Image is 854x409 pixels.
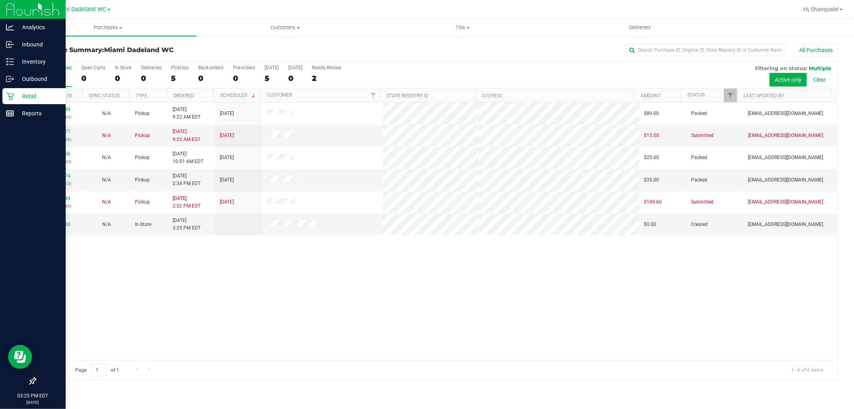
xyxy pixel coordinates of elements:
[102,198,111,206] button: N/A
[6,109,14,117] inline-svg: Reports
[102,110,111,117] button: N/A
[6,58,14,66] inline-svg: Inventory
[366,89,380,102] a: Filter
[115,74,131,83] div: 0
[687,92,705,98] a: Status
[220,198,234,206] span: [DATE]
[173,172,201,187] span: [DATE] 2:34 PM EDT
[644,110,659,117] span: $89.00
[173,150,203,165] span: [DATE] 10:51 AM EDT
[81,65,105,71] div: Open Carts
[173,93,194,99] a: Ordered
[724,89,737,102] a: Filter
[644,176,659,184] span: $35.00
[102,133,111,138] span: Not Applicable
[68,364,126,376] span: Page of 1
[81,74,105,83] div: 0
[265,74,279,83] div: 5
[197,24,374,31] span: Customers
[102,221,111,228] button: N/A
[809,65,831,71] span: Multiple
[618,24,662,31] span: Deliveries
[691,198,714,206] span: Submitted
[644,154,659,161] span: $25.00
[102,176,111,184] button: N/A
[744,93,784,99] a: Last Updated By
[173,128,201,143] span: [DATE] 9:22 AM EDT
[220,132,234,139] span: [DATE]
[644,132,659,139] span: $15.00
[691,221,708,228] span: Created
[19,19,197,36] a: Purchases
[770,73,807,87] button: Active only
[551,19,729,36] a: Deliveries
[171,65,189,71] div: PickUps
[102,132,111,139] button: N/A
[136,93,147,99] a: Type
[220,93,257,98] a: Scheduled
[220,176,234,184] span: [DATE]
[135,176,150,184] span: Pickup
[374,19,551,36] a: Tills
[794,43,838,57] button: All Purchases
[4,399,62,405] p: [DATE]
[48,195,70,201] a: 11850744
[173,106,201,121] span: [DATE] 9:22 AM EDT
[102,222,111,227] span: Not Applicable
[19,24,197,31] span: Purchases
[748,221,823,228] span: [EMAIL_ADDRESS][DOMAIN_NAME]
[102,177,111,183] span: Not Applicable
[14,109,62,118] p: Reports
[475,89,634,103] th: Address
[6,40,14,48] inline-svg: Inbound
[808,73,831,87] button: Clear
[53,6,106,13] span: Miami Dadeland WC
[755,65,807,71] span: Filtering on status:
[135,110,150,117] span: Pickup
[626,44,786,56] input: Search Purchase ID, Original ID, State Registry ID or Customer Name...
[233,74,255,83] div: 0
[89,93,120,99] a: Sync Status
[748,132,823,139] span: [EMAIL_ADDRESS][DOMAIN_NAME]
[14,91,62,101] p: Retail
[102,111,111,116] span: Not Applicable
[4,392,62,399] p: 03:25 PM EDT
[220,154,234,161] span: [DATE]
[135,154,150,161] span: Pickup
[6,75,14,83] inline-svg: Outbound
[135,221,151,228] span: In-Store
[288,74,302,83] div: 0
[233,65,255,71] div: Pre-orders
[48,151,70,157] a: 11848526
[35,46,303,54] h3: Purchase Summary:
[104,46,174,54] span: Miami Dadeland WC
[220,110,234,117] span: [DATE]
[691,110,707,117] span: Packed
[748,176,823,184] span: [EMAIL_ADDRESS][DOMAIN_NAME]
[785,364,830,376] span: 1 - 6 of 6 items
[374,24,551,31] span: Tills
[14,57,62,66] p: Inventory
[6,92,14,100] inline-svg: Retail
[14,40,62,49] p: Inbound
[48,173,70,179] a: 11849974
[8,345,32,369] iframe: Resource center
[173,195,201,210] span: [DATE] 2:52 PM EDT
[171,74,189,83] div: 5
[198,65,223,71] div: Back-orders
[265,65,279,71] div: [DATE]
[6,23,14,31] inline-svg: Analytics
[691,154,707,161] span: Packed
[198,74,223,83] div: 0
[748,154,823,161] span: [EMAIL_ADDRESS][DOMAIN_NAME]
[102,199,111,205] span: Not Applicable
[141,74,161,83] div: 0
[748,198,823,206] span: [EMAIL_ADDRESS][DOMAIN_NAME]
[288,65,302,71] div: [DATE]
[48,129,70,134] a: 11848071
[92,364,106,376] input: 1
[312,65,342,71] div: Needs Review
[691,132,714,139] span: Submitted
[312,74,342,83] div: 2
[141,65,161,71] div: Deliveries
